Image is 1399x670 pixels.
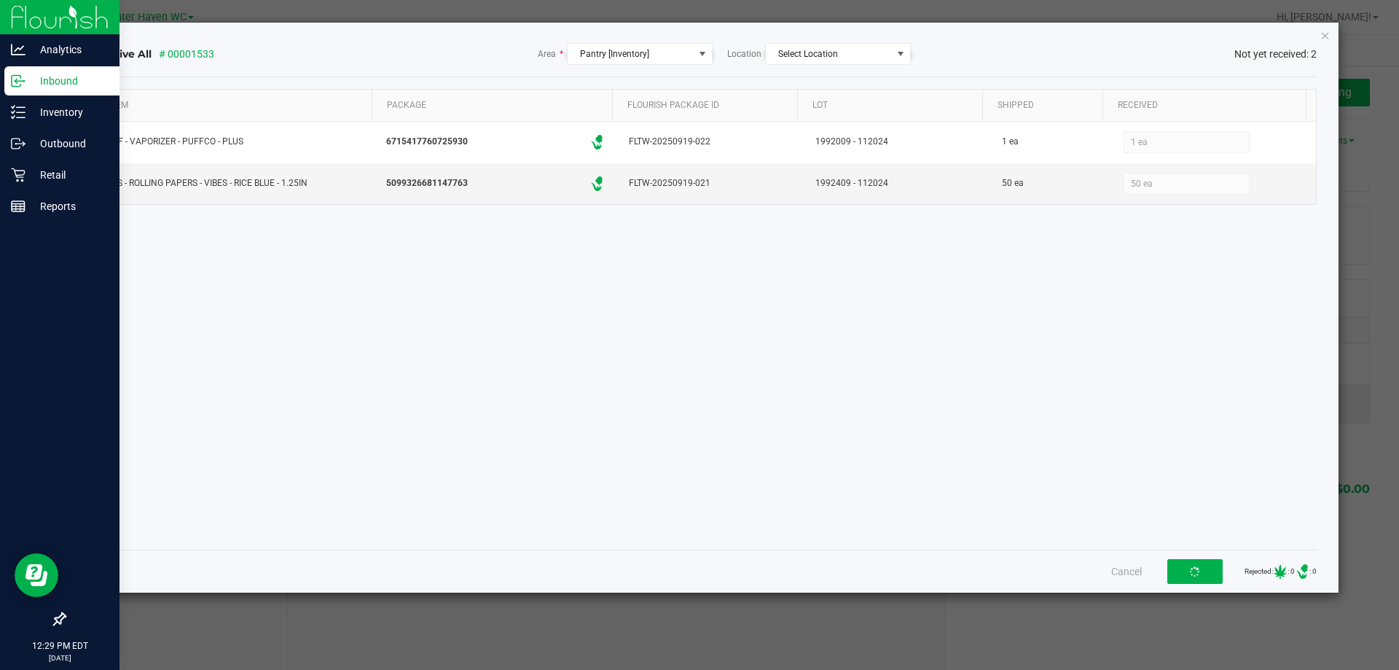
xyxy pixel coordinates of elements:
inline-svg: Analytics [11,42,26,57]
span: Number of Cannabis barcodes either fully or partially rejected [1273,564,1288,579]
div: Flourish Package ID [624,96,791,114]
div: 1992409 - 112024 [812,173,981,194]
span: NO DATA FOUND [765,43,911,65]
span: Pantry [Inventory] [580,49,649,59]
span: 5099326681147763 [386,176,468,190]
div: FLTW-20250919-021 [625,173,794,194]
p: Retail [26,166,113,184]
a: ReceivedSortable [1114,96,1301,114]
div: VBS - ROLLING PAPERS - VIBES - RICE BLUE - 1.25IN [103,173,365,194]
button: Cancel [1111,564,1142,579]
button: Close [1320,26,1331,44]
inline-svg: Reports [11,199,26,214]
span: Location [727,47,761,61]
span: Area [538,47,563,61]
div: 50 ea [998,173,1102,194]
a: ItemSortable [105,96,366,114]
a: LotSortable [809,96,976,114]
inline-svg: Outbound [11,136,26,151]
a: ShippedSortable [994,96,1097,114]
p: Inbound [26,72,113,90]
div: Item [105,96,366,114]
div: Package [383,96,607,114]
p: Outbound [26,135,113,152]
p: Reports [26,198,113,215]
div: FLTW-20250919-022 [625,131,794,152]
p: [DATE] [7,653,113,663]
a: PackageSortable [383,96,607,114]
inline-svg: Inventory [11,105,26,120]
span: Receive All [93,47,152,61]
span: Rejected: : 0 : 0 [1245,564,1317,579]
span: Select Location [778,49,838,59]
p: Analytics [26,41,113,58]
span: # 00001533 [159,47,214,62]
p: 12:29 PM EDT [7,639,113,653]
div: 1 ea [998,131,1102,152]
span: Number of Delivery Device barcodes either fully or partially rejected [1295,564,1309,579]
span: 6715417760725930 [386,135,468,149]
p: Inventory [26,104,113,121]
div: Lot [809,96,976,114]
div: Received [1114,96,1301,114]
div: Shipped [994,96,1097,114]
div: PUF - VAPORIZER - PUFFCO - PLUS [103,131,365,152]
inline-svg: Inbound [11,74,26,88]
div: 1992009 - 112024 [812,131,981,152]
inline-svg: Retail [11,168,26,182]
span: Not yet received: 2 [1234,47,1317,62]
iframe: Resource center [15,553,58,597]
a: Flourish Package IDSortable [624,96,791,114]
